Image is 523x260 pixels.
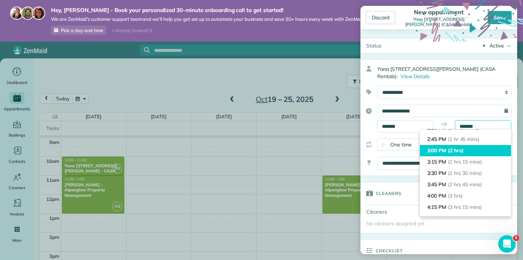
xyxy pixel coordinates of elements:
div: Yana [STREET_ADDRESS][PERSON_NAME] (CASA Rentals) [397,17,481,27]
li: 2:45 PM [420,134,511,145]
div: I already booked it [108,26,156,35]
input: One time [381,143,386,148]
span: · [397,73,398,80]
div: Active [489,42,504,49]
span: 5 [513,235,519,241]
span: (3 hrs 15 mins) [448,204,482,210]
strong: Hey, [PERSON_NAME] - Book your personalized 30-minute onboarding call to get started! [51,7,366,14]
span: View Details [401,73,430,80]
li: 4:30 PM [420,213,511,224]
div: Discard [366,11,395,24]
li: 3:00 PM [420,145,511,156]
div: Yana [STREET_ADDRESS][PERSON_NAME] (CASA Rentals) [377,62,517,83]
li: 3:30 PM [420,168,511,179]
span: One time [390,141,412,148]
li: 3:45 PM [420,179,511,190]
span: (2 hrs 30 mins) [448,170,482,176]
li: 3:15 PM [420,156,511,168]
span: (1 hr 45 mins) [448,136,479,142]
span: (2 hrs 15 mins) [448,158,482,165]
div: Status [360,38,387,53]
iframe: Intercom live chat [498,235,516,253]
span: (2 hrs 45 mins) [448,181,482,188]
span: (3 hrs 30 mins) [448,215,482,222]
span: Pick a day and time [61,27,103,33]
span: No cleaners assigned yet [366,220,425,227]
span: (3 hrs) [448,192,462,199]
div: New appointment [397,8,481,16]
img: maria-72a9807cf96188c08ef61303f053569d2e2a8a1cde33d635c8a3ac13582a053d.jpg [10,7,23,20]
li: 4:00 PM [420,190,511,202]
span: (2 hrs) [448,147,464,154]
h3: Cleaners [376,182,402,204]
a: Pick a day and time [51,26,106,35]
span: We are ZenMaid’s customer support team and we’ll help you get set up to automate your business an... [51,16,366,22]
img: jorge-587dff0eeaa6aab1f244e6dc62b8924c3b6ad411094392a53c71c6c4a576187d.jpg [21,7,34,20]
li: 4:15 PM [420,202,511,213]
img: michelle-19f622bdf1676172e81f8f8fba1fb50e276960ebfe0243fe18214015130c80e4.jpg [32,7,45,20]
div: Cleaners [360,205,411,218]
